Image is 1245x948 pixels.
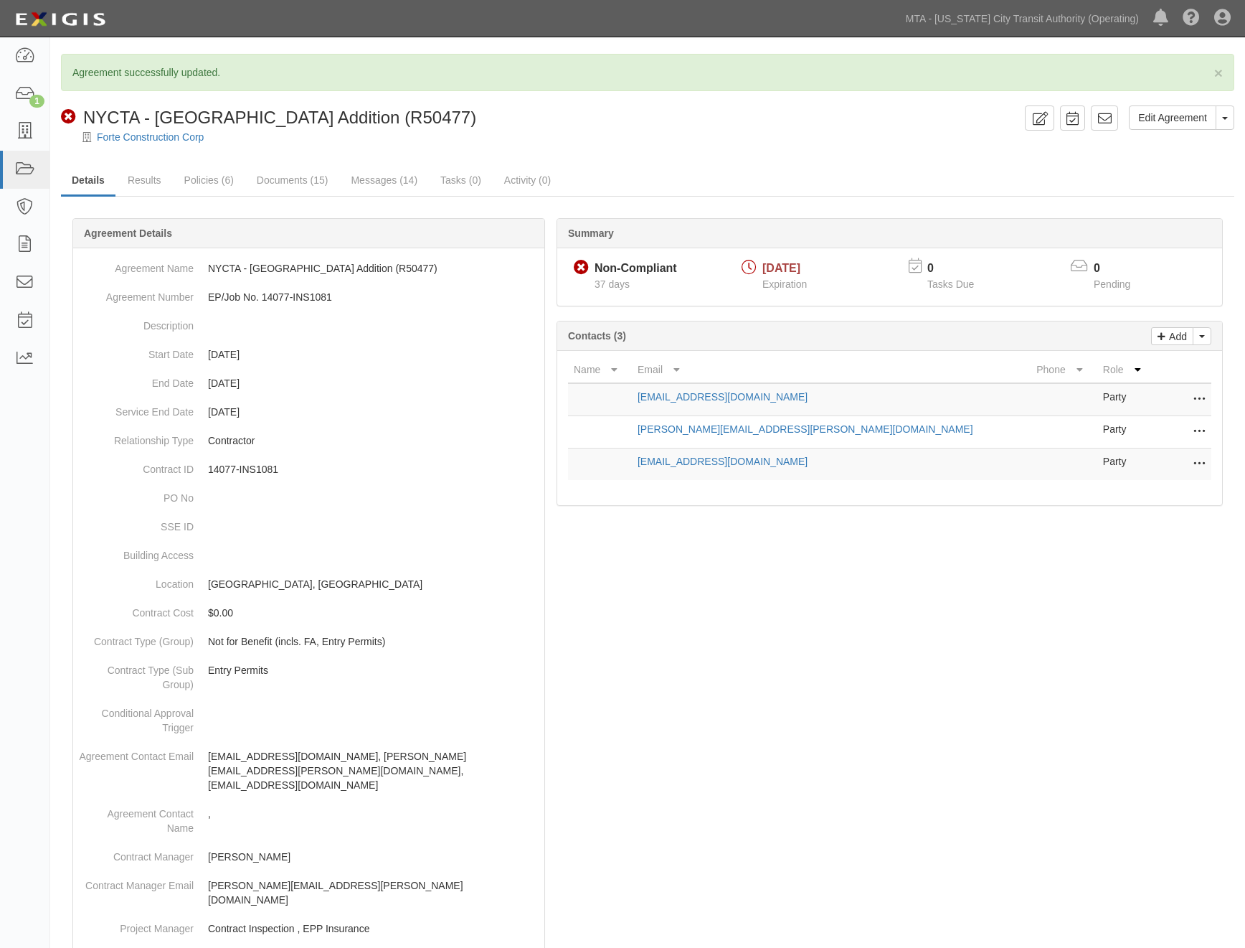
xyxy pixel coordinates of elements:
[29,95,44,108] div: 1
[1097,357,1154,383] th: Role
[79,283,539,311] dd: EP/Job No. 14077-INS1081
[638,456,808,467] a: [EMAIL_ADDRESS][DOMAIN_NAME]
[61,166,115,197] a: Details
[208,749,539,792] p: [EMAIL_ADDRESS][DOMAIN_NAME], [PERSON_NAME][EMAIL_ADDRESS][PERSON_NAME][DOMAIN_NAME], [EMAIL_ADDR...
[1214,65,1223,81] span: ×
[208,577,539,591] p: [GEOGRAPHIC_DATA], [GEOGRAPHIC_DATA]
[493,166,562,194] a: Activity (0)
[79,843,194,864] dt: Contract Manager
[340,166,428,194] a: Messages (14)
[430,166,492,194] a: Tasks (0)
[79,340,539,369] dd: [DATE]
[208,663,539,677] p: Entry Permits
[79,340,194,362] dt: Start Date
[762,262,800,274] span: [DATE]
[1151,327,1193,345] a: Add
[208,807,539,821] p: ,
[79,484,194,505] dt: PO No
[79,541,194,563] dt: Building Access
[79,570,194,591] dt: Location
[84,227,172,239] b: Agreement Details
[568,357,632,383] th: Name
[61,110,76,125] i: Non-Compliant
[208,634,539,649] p: Not for Benefit (incls. FA, Entry Permits)
[208,850,539,864] p: [PERSON_NAME]
[79,426,539,455] dd: Contractor
[595,278,630,290] span: Since 07/15/2025
[61,105,476,130] div: NYCTA - 59th Street Columbus Circle Elevator Addition (R50477)
[79,426,194,448] dt: Relationship Type
[1097,383,1154,416] td: Party
[927,278,974,290] span: Tasks Due
[638,391,808,403] a: [EMAIL_ADDRESS][DOMAIN_NAME]
[246,166,339,194] a: Documents (15)
[208,921,539,936] p: Contract Inspection , EPP Insurance
[927,261,992,277] p: 0
[79,699,194,735] dt: Conditional Approval Trigger
[11,6,110,32] img: Logo
[595,261,677,277] div: Non-Compliant
[1214,65,1223,80] button: Close
[72,65,1223,80] p: Agreement successfully updated.
[1165,328,1187,344] p: Add
[1129,105,1216,130] a: Edit Agreement
[568,227,614,239] b: Summary
[79,369,194,390] dt: End Date
[79,914,194,936] dt: Project Manager
[638,423,973,435] a: [PERSON_NAME][EMAIL_ADDRESS][PERSON_NAME][DOMAIN_NAME]
[79,656,194,692] dt: Contract Type (Sub Group)
[79,799,194,835] dt: Agreement Contact Name
[79,742,194,764] dt: Agreement Contact Email
[79,599,194,620] dt: Contract Cost
[574,261,589,276] i: Non-Compliant
[79,311,194,333] dt: Description
[79,369,539,398] dd: [DATE]
[208,606,539,620] p: $0.00
[174,166,245,194] a: Policies (6)
[79,398,539,426] dd: [DATE]
[83,108,476,127] span: NYCTA - [GEOGRAPHIC_DATA] Addition (R50477)
[1097,449,1154,481] td: Party
[79,512,194,534] dt: SSE ID
[79,398,194,419] dt: Service End Date
[1097,416,1154,449] td: Party
[79,254,194,276] dt: Agreement Name
[97,131,204,143] a: Forte Construction Corp
[568,330,626,342] b: Contacts (3)
[117,166,172,194] a: Results
[762,278,807,290] span: Expiration
[1183,10,1200,27] i: Help Center - Complianz
[1031,357,1097,383] th: Phone
[1094,261,1148,277] p: 0
[632,357,1031,383] th: Email
[79,254,539,283] dd: NYCTA - [GEOGRAPHIC_DATA] Addition (R50477)
[208,462,539,477] p: 14077-INS1081
[899,4,1146,33] a: MTA - [US_STATE] City Transit Authority (Operating)
[79,627,194,649] dt: Contract Type (Group)
[79,871,194,893] dt: Contract Manager Email
[1094,278,1130,290] span: Pending
[208,878,539,907] p: [PERSON_NAME][EMAIL_ADDRESS][PERSON_NAME][DOMAIN_NAME]
[79,455,194,477] dt: Contract ID
[79,283,194,304] dt: Agreement Number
